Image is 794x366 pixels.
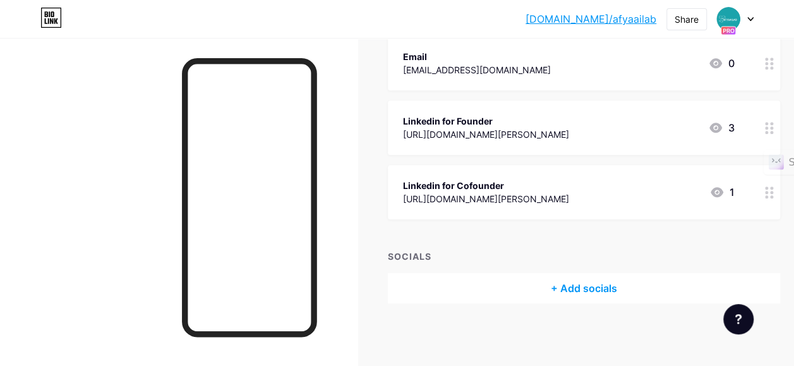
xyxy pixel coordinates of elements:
div: [URL][DOMAIN_NAME][PERSON_NAME] [403,128,569,141]
div: Linkedin for Founder [403,114,569,128]
img: afyaailab [716,7,740,31]
div: + Add socials [388,273,780,303]
a: [DOMAIN_NAME]/afyaailab [526,11,656,27]
div: [EMAIL_ADDRESS][DOMAIN_NAME] [403,63,551,76]
div: Share [675,13,699,26]
div: 0 [708,56,735,71]
div: Linkedin for Cofounder [403,179,569,192]
div: SOCIALS [388,250,780,263]
div: 3 [708,120,735,135]
div: [URL][DOMAIN_NAME][PERSON_NAME] [403,192,569,205]
div: Email [403,50,551,63]
div: 1 [709,185,735,200]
